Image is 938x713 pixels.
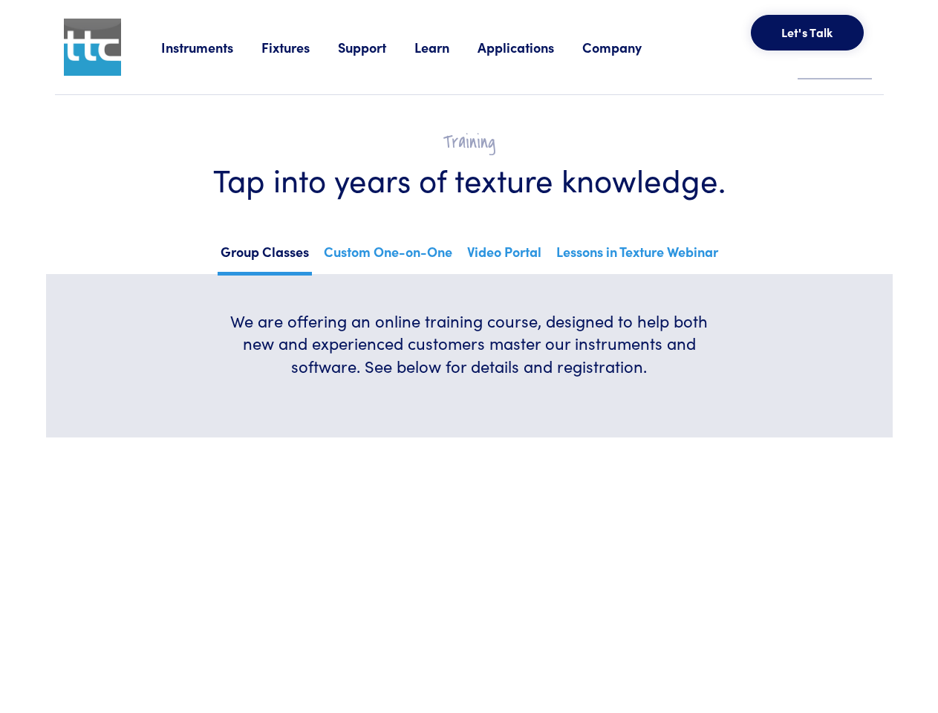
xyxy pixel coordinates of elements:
[91,131,848,154] h2: Training
[414,38,478,56] a: Learn
[321,239,455,272] a: Custom One-on-One
[751,15,864,51] button: Let's Talk
[553,239,721,272] a: Lessons in Texture Webinar
[91,160,848,199] h1: Tap into years of texture knowledge.
[464,239,544,272] a: Video Portal
[478,38,582,56] a: Applications
[582,38,670,56] a: Company
[220,310,719,378] h6: We are offering an online training course, designed to help both new and experienced customers ma...
[218,239,312,276] a: Group Classes
[64,19,121,76] img: ttc_logo_1x1_v1.0.png
[261,38,338,56] a: Fixtures
[338,38,414,56] a: Support
[161,38,261,56] a: Instruments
